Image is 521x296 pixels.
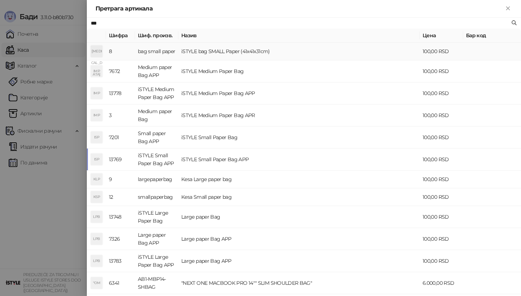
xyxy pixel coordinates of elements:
[420,60,463,82] td: 100,00 RSD
[135,29,178,43] th: Шиф. произв.
[420,149,463,171] td: 100,00 RSD
[135,206,178,228] td: iSTYLE Large Paper Bag
[420,206,463,228] td: 100,00 RSD
[178,29,420,43] th: Назив
[178,104,420,126] td: iSTYLE Medium Paper Bag APR
[91,277,102,289] div: "OM
[91,211,102,223] div: LPB
[91,255,102,267] div: LPB
[106,206,135,228] td: 13748
[106,149,135,171] td: 13769
[178,126,420,149] td: iSTYLE Small Paper Bag
[135,228,178,250] td: Large paper Bag APP
[91,110,102,121] div: IMP
[91,154,102,165] div: ISP
[420,43,463,60] td: 100,00 RSD
[135,171,178,188] td: largepaperbag
[420,126,463,149] td: 100,00 RSD
[135,104,178,126] td: Medium paper Bag
[106,29,135,43] th: Шифра
[106,82,135,104] td: 13778
[178,43,420,60] td: iSTYLE bag SMALL Paper (41x41x31cm)
[420,250,463,272] td: 100,00 RSD
[106,228,135,250] td: 7326
[135,60,178,82] td: Medium paper Bag APP
[178,188,420,206] td: Kesa Small paper bag
[91,46,102,57] div: [MEDICAL_DATA]
[178,272,420,294] td: "NEXT ONE MACBOOK PRO 14"" SLIM SHOULDER BAG"
[178,171,420,188] td: Kesa Large paper bag
[420,171,463,188] td: 100,00 RSD
[420,82,463,104] td: 100,00 RSD
[420,104,463,126] td: 100,00 RSD
[96,4,504,13] div: Претрага артикала
[106,188,135,206] td: 12
[91,132,102,143] div: ISP
[504,4,512,13] button: Close
[463,29,521,43] th: Бар код
[135,149,178,171] td: iSTYLE Small Paper Bag APP
[420,272,463,294] td: 6.000,00 RSD
[420,228,463,250] td: 100,00 RSD
[91,87,102,99] div: IMP
[91,65,102,77] div: IMP
[135,250,178,272] td: iSTYLE Large Paper Bag APP
[178,228,420,250] td: Large paper Bag APP
[178,60,420,82] td: iSTYLE Medium Paper Bag
[135,126,178,149] td: Small paper Bag APP
[420,29,463,43] th: Цена
[178,250,420,272] td: Large paper Bag APP
[178,82,420,104] td: iSTYLE Medium Paper Bag APP
[106,60,135,82] td: 7672
[135,43,178,60] td: bag small paper
[106,43,135,60] td: 8
[106,171,135,188] td: 9
[135,272,178,294] td: AB1-MBP14-SHBAG
[106,272,135,294] td: 6341
[91,233,102,245] div: LPB
[178,206,420,228] td: Large paper Bag
[420,188,463,206] td: 100,00 RSD
[135,188,178,206] td: smallpaperbag
[135,82,178,104] td: iSTYLE Medium Paper Bag APP
[106,126,135,149] td: 7201
[178,149,420,171] td: iSTYLE Small Paper Bag APP
[91,191,102,203] div: KSP
[106,250,135,272] td: 13783
[91,173,102,185] div: KLP
[106,104,135,126] td: 3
